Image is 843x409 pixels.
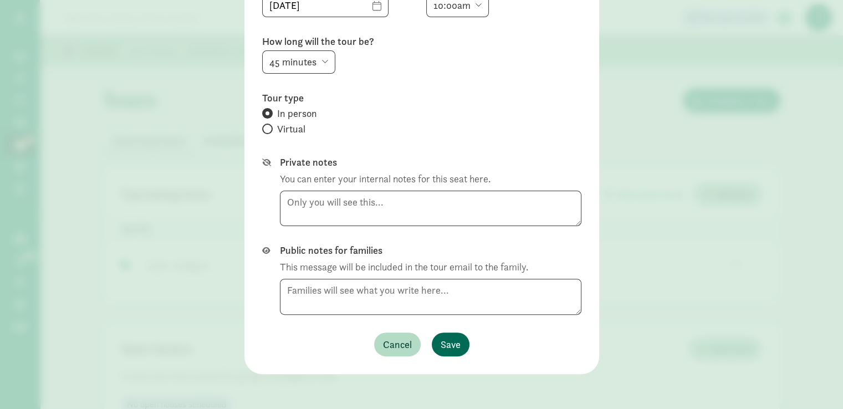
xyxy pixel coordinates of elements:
[277,122,305,136] span: Virtual
[280,259,528,274] div: This message will be included in the tour email to the family.
[280,171,491,186] div: You can enter your internal notes for this seat here.
[280,156,581,169] label: Private notes
[262,91,581,105] label: Tour type
[374,333,421,356] button: Cancel
[277,107,317,120] span: In person
[432,333,469,356] button: Save
[383,337,412,352] span: Cancel
[280,244,581,257] label: Public notes for families
[788,356,843,409] iframe: Chat Widget
[441,337,461,352] span: Save
[262,35,581,48] label: How long will the tour be?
